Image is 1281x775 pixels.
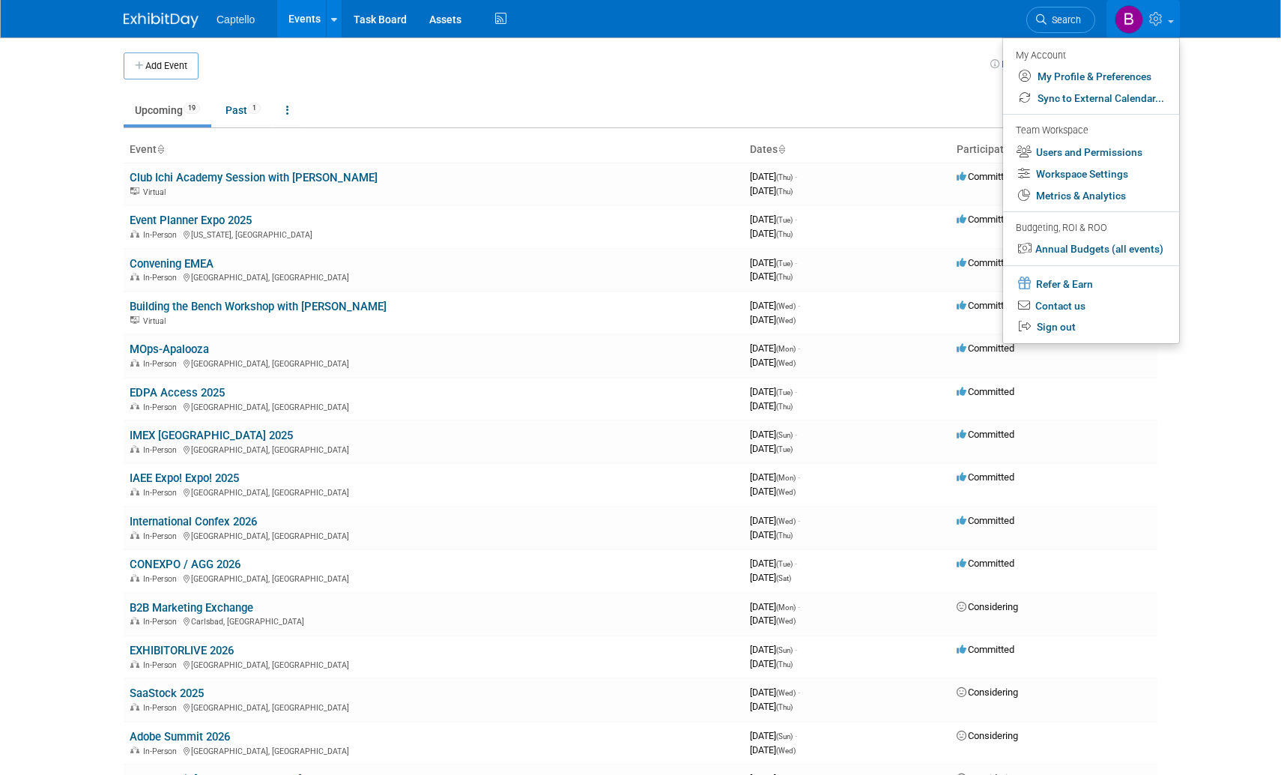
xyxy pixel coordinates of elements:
[1003,88,1179,109] a: Sync to External Calendar...
[130,171,378,184] a: Club Ichi Academy Session with [PERSON_NAME]
[750,730,797,741] span: [DATE]
[130,386,225,399] a: EDPA Access 2025
[143,187,170,197] span: Virtual
[130,429,293,442] a: IMEX [GEOGRAPHIC_DATA] 2025
[957,730,1018,741] span: Considering
[130,271,738,283] div: [GEOGRAPHIC_DATA], [GEOGRAPHIC_DATA]
[143,617,181,627] span: In-Person
[776,617,796,625] span: (Wed)
[143,574,181,584] span: In-Person
[750,185,793,196] span: [DATE]
[1026,7,1095,33] a: Search
[216,13,255,25] span: Captello
[130,445,139,453] img: In-Person Event
[143,660,181,670] span: In-Person
[130,230,139,238] img: In-Person Event
[1016,46,1164,64] div: My Account
[143,230,181,240] span: In-Person
[795,730,797,741] span: -
[957,687,1018,698] span: Considering
[124,96,211,124] a: Upcoming19
[798,343,800,354] span: -
[951,137,1157,163] th: Participation
[750,171,797,182] span: [DATE]
[750,271,793,282] span: [DATE]
[130,343,209,356] a: MOps-Apalooza
[124,13,199,28] img: ExhibitDay
[750,572,791,583] span: [DATE]
[776,316,796,325] span: (Wed)
[143,531,181,541] span: In-Person
[776,531,793,540] span: (Thu)
[776,703,793,711] span: (Thu)
[143,488,181,498] span: In-Person
[795,257,797,268] span: -
[744,137,951,163] th: Dates
[957,644,1014,655] span: Committed
[130,359,139,367] img: In-Person Event
[130,486,738,498] div: [GEOGRAPHIC_DATA], [GEOGRAPHIC_DATA]
[776,517,796,525] span: (Wed)
[143,703,181,713] span: In-Person
[130,443,738,455] div: [GEOGRAPHIC_DATA], [GEOGRAPHIC_DATA]
[130,257,213,271] a: Convening EMEA
[750,658,793,669] span: [DATE]
[795,644,797,655] span: -
[130,617,139,624] img: In-Person Event
[776,216,793,224] span: (Tue)
[957,429,1014,440] span: Committed
[776,273,793,281] span: (Thu)
[130,747,139,754] img: In-Person Event
[130,529,738,541] div: [GEOGRAPHIC_DATA], [GEOGRAPHIC_DATA]
[214,96,272,124] a: Past1
[248,103,261,114] span: 1
[798,300,800,311] span: -
[1003,295,1179,317] a: Contact us
[750,300,800,311] span: [DATE]
[776,388,793,396] span: (Tue)
[750,486,796,497] span: [DATE]
[130,400,738,412] div: [GEOGRAPHIC_DATA], [GEOGRAPHIC_DATA]
[750,443,793,454] span: [DATE]
[157,143,164,155] a: Sort by Event Name
[130,687,204,700] a: SaaStock 2025
[143,445,181,455] span: In-Person
[957,386,1014,397] span: Committed
[957,343,1014,354] span: Committed
[750,314,796,325] span: [DATE]
[143,402,181,412] span: In-Person
[776,259,793,268] span: (Tue)
[130,558,240,571] a: CONEXPO / AGG 2026
[130,660,139,668] img: In-Person Event
[750,558,797,569] span: [DATE]
[776,345,796,353] span: (Mon)
[130,701,738,713] div: [GEOGRAPHIC_DATA], [GEOGRAPHIC_DATA]
[1047,14,1081,25] span: Search
[130,574,139,582] img: In-Person Event
[776,732,793,741] span: (Sun)
[143,273,181,283] span: In-Person
[776,187,793,196] span: (Thu)
[750,228,793,239] span: [DATE]
[957,171,1014,182] span: Committed
[130,273,139,280] img: In-Person Event
[124,137,744,163] th: Event
[130,471,239,485] a: IAEE Expo! Expo! 2025
[130,357,738,369] div: [GEOGRAPHIC_DATA], [GEOGRAPHIC_DATA]
[776,660,793,669] span: (Thu)
[750,357,796,368] span: [DATE]
[750,343,800,354] span: [DATE]
[1003,272,1179,295] a: Refer & Earn
[750,386,797,397] span: [DATE]
[795,171,797,182] span: -
[776,431,793,439] span: (Sun)
[130,744,738,756] div: [GEOGRAPHIC_DATA], [GEOGRAPHIC_DATA]
[798,601,800,612] span: -
[750,471,800,483] span: [DATE]
[130,187,139,195] img: Virtual Event
[795,386,797,397] span: -
[795,558,797,569] span: -
[130,300,387,313] a: Building the Bench Workshop with [PERSON_NAME]
[750,400,793,411] span: [DATE]
[1003,238,1179,260] a: Annual Budgets (all events)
